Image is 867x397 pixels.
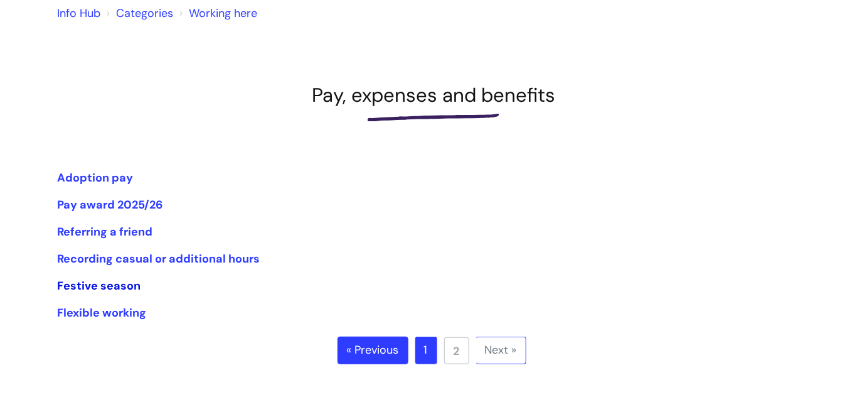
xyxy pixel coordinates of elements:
a: Working here [189,6,257,21]
a: Referring a friend [57,224,152,239]
a: Adoption pay [57,170,133,185]
a: Flexible working [57,305,146,320]
li: Solution home [104,3,173,23]
a: Next » [476,337,526,364]
a: « Previous [338,337,408,364]
li: Working here [176,3,257,23]
a: Categories [116,6,173,21]
a: Pay award 2025/26 [57,197,162,212]
a: Info Hub [57,6,100,21]
a: Recording casual or additional hours [57,251,260,266]
a: 2 [444,337,469,364]
h1: Pay, expenses and benefits [57,84,810,107]
a: Festive season [57,278,141,293]
a: 1 [415,337,437,364]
